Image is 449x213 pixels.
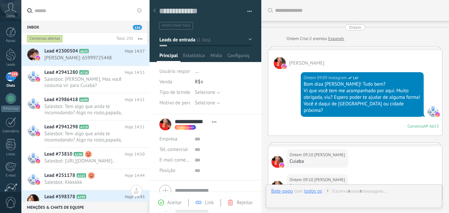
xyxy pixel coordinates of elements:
[44,69,78,76] span: Lead #2941280
[159,90,190,95] span: Tipo de brinde
[310,35,327,42] span: 2 eventos
[27,35,63,43] div: Conversas abertas
[1,174,20,178] div: E-mail
[35,56,40,60] img: instagram.svg
[79,49,89,53] span: A625
[290,183,345,190] div: Bom dia
[21,66,150,93] a: Lead #2941280 A718 Hoje 14:55 Salesbot: [PERSON_NAME]. Mas você costuma vir para Cuiabá?
[21,21,147,33] div: Inbox
[44,131,132,143] span: Salesbot: Tem algo que anda te incomodando? Algo no rosto,papada, contorno, bigode chinês, lábios...
[21,201,147,213] div: Menções & Chats de equipe
[287,35,300,42] div: Ontem
[21,45,150,66] a: Lead #2300504 A625 Hoje 14:57 [PERSON_NAME]: 65999725448
[274,57,286,69] span: Denise Martins
[159,155,190,165] button: E-mail comercial
[125,69,145,76] span: Hoje 14:55
[159,134,190,144] div: Empresa
[227,53,249,62] span: Configurações
[195,77,252,87] div: R$
[1,63,20,67] div: Leads
[159,168,175,173] span: Posição
[35,159,40,163] img: instagram.svg
[304,75,328,81] div: Ontem 09:09
[287,35,344,42] div: Criar:
[195,87,220,98] button: Selecione
[159,144,188,155] button: Tel. comercial
[77,173,86,178] span: A163
[79,97,89,102] span: A699
[44,158,132,164] span: Salesbot: [URL][DOMAIN_NAME]..
[435,112,440,117] img: instagram.svg
[353,75,359,81] span: Ler
[6,14,15,18] span: Conta
[11,72,18,77] span: 124
[205,200,214,206] span: Link
[125,96,145,103] span: Hoje 14:51
[167,200,182,206] span: Aceitar
[349,24,361,31] div: Ontem
[427,105,439,117] span: Instagram
[304,188,322,194] div: todos os
[304,81,421,88] div: Bom diaa [PERSON_NAME]! Tudo bem?
[159,79,172,85] span: Venda
[272,181,283,193] span: Denise Martins
[304,101,421,114] div: Você é daqui de [GEOGRAPHIC_DATA] ou cidade próxima?
[1,129,20,134] div: Calendário
[1,106,20,112] div: WhatsApp
[424,123,439,129] div: № A653
[44,194,75,200] span: Lead #598378
[290,177,314,183] div: Ontem 09:10
[44,96,78,103] span: Lead #2986418
[114,35,133,42] div: Total: 292
[44,201,132,213] span: [PERSON_NAME]: [URL][DOMAIN_NAME]..
[77,195,86,199] span: A299
[21,120,150,147] a: Lead #2941298 A719 Hoje 14:51 Salesbot: Tem algo que anda te incomodando? Algo no rosto,papada, c...
[290,158,345,165] div: Cuiaba
[314,152,345,158] span: Denise Martins
[44,48,78,54] span: Lead #2300504
[195,98,220,108] button: Selecione
[44,124,78,130] span: Lead #2941298
[180,126,194,129] span: instagram
[1,84,20,88] div: Chats
[159,146,188,153] span: Tel. comercial
[1,39,20,43] div: Painel
[21,148,150,169] a: Lead #73810 A100 Hoje 14:50 Salesbot: [URL][DOMAIN_NAME]..
[125,48,145,54] span: Hoje 14:57
[210,53,222,62] span: Mídia
[159,165,190,176] div: Posição
[314,177,345,183] span: Denise Martins
[159,66,190,77] div: Usuário responsável
[280,163,284,168] img: instagram.svg
[35,77,40,82] img: instagram.svg
[304,88,421,101] div: Vi que você tem me acompanhado por aqui. Muito obrigada, viu? Espero poder te ajudar de alguma fo...
[322,188,323,195] span: :
[159,98,190,108] div: Motivo de perda
[159,77,190,87] div: Venda
[159,87,190,98] div: Tipo de brinde
[159,53,178,62] span: Principal
[294,188,303,195] span: com
[282,64,287,69] img: instagram.svg
[44,151,72,158] span: Lead #73810
[74,152,83,156] span: A100
[328,75,347,81] span: Instagram
[289,60,324,66] span: Denise Martins
[195,68,199,75] span: ...
[159,68,202,75] span: Usuário responsável
[44,179,132,185] span: Salesbot: Kkkkkkk
[125,124,145,130] span: Hoje 14:51
[133,25,142,30] span: 124
[125,172,145,179] span: Hoje 14:44
[125,194,145,200] span: Hoje 14:43
[159,100,194,105] span: Motivo de perda
[35,180,40,185] img: instagram.svg
[35,132,40,136] img: instagram.svg
[162,23,190,28] span: #adicionar tags
[183,53,205,62] span: Estatísticas
[1,152,20,157] div: Listas
[44,103,132,116] span: Salesbot: Tem algo que anda te incomodando? Algo no rosto,papada, contorno, bigode chinês, lábios...
[290,152,314,158] div: Ontem 09:10
[195,89,215,96] span: Selecione
[408,123,424,129] div: Conversa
